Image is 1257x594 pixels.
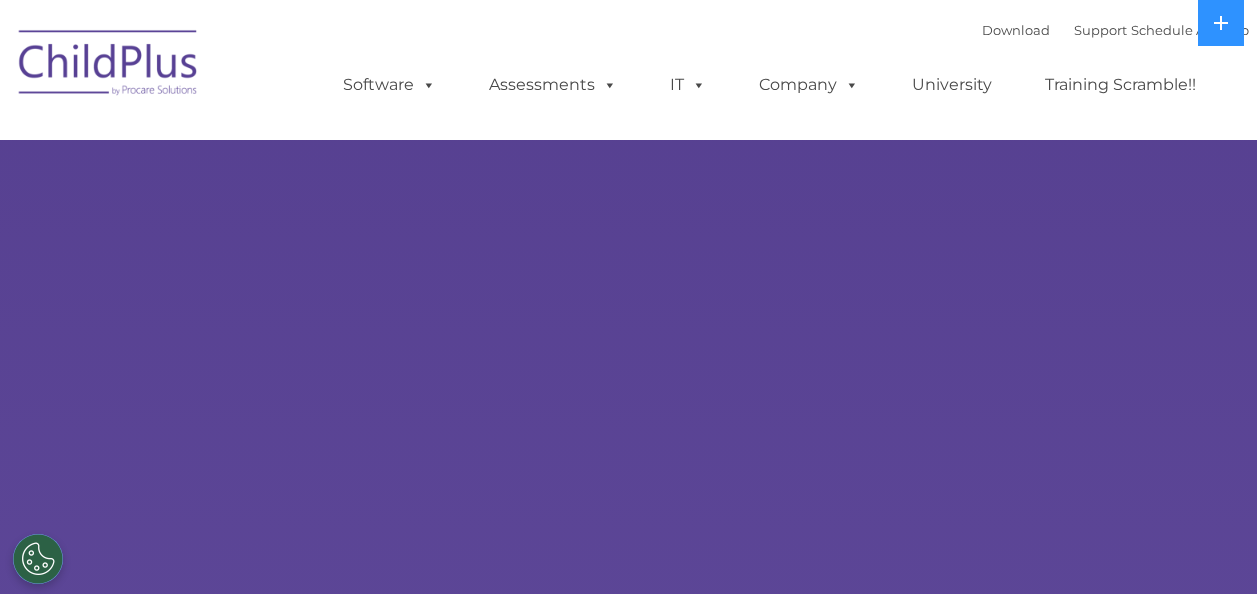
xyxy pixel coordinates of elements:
[323,65,456,105] a: Software
[1131,22,1249,38] a: Schedule A Demo
[13,534,63,584] button: Cookies Settings
[892,65,1012,105] a: University
[739,65,879,105] a: Company
[650,65,726,105] a: IT
[1025,65,1216,105] a: Training Scramble!!
[469,65,637,105] a: Assessments
[1074,22,1127,38] a: Support
[982,22,1050,38] a: Download
[982,22,1249,38] font: |
[9,16,209,116] img: ChildPlus by Procare Solutions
